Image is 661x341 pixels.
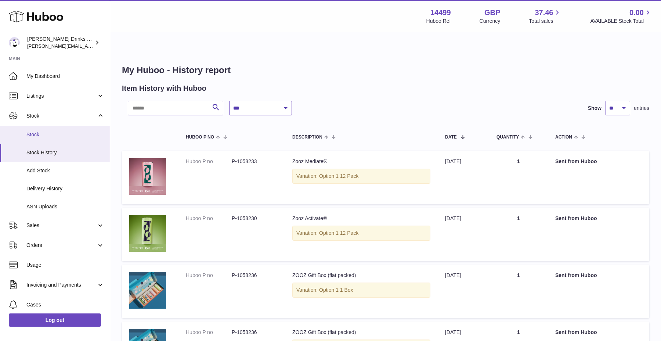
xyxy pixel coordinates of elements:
[529,8,561,25] a: 37.46 Total sales
[26,167,104,174] span: Add Stock
[438,151,489,204] td: [DATE]
[285,151,438,204] td: Zooz Mediate®
[26,93,97,100] span: Listings
[26,131,104,138] span: Stock
[438,265,489,318] td: [DATE]
[555,215,597,221] strong: Sent from Huboo
[590,18,652,25] span: AVAILABLE Stock Total
[186,215,232,222] dt: Huboo P no
[426,18,451,25] div: Huboo Ref
[292,283,430,298] div: Variation: Option 1 1 Box
[9,313,101,327] a: Log out
[186,158,232,165] dt: Huboo P no
[438,208,489,261] td: [DATE]
[529,18,561,25] span: Total sales
[27,43,147,49] span: [PERSON_NAME][EMAIL_ADDRESS][DOMAIN_NAME]
[489,265,548,318] td: 1
[292,226,430,241] div: Variation: Option 1 12 Pack
[26,112,97,119] span: Stock
[26,222,97,229] span: Sales
[186,135,214,140] span: Huboo P no
[484,8,500,18] strong: GBP
[186,272,232,279] dt: Huboo P no
[555,272,597,278] strong: Sent from Huboo
[445,135,457,140] span: Date
[555,135,572,140] span: Action
[489,208,548,261] td: 1
[285,208,438,261] td: Zooz Activate®
[26,149,104,156] span: Stock History
[480,18,501,25] div: Currency
[129,158,166,195] img: MEDIATE_1_68be7b9d-234d-4eb2-b0ee-639b03038b08.png
[129,215,166,252] img: ACTIVATE_1_9d49eb03-ef52-4e5c-b688-9860ae38d943.png
[292,135,322,140] span: Description
[122,83,206,93] h2: Item History with Huboo
[634,105,649,112] span: entries
[285,265,438,318] td: ZOOZ Gift Box (flat packed)
[535,8,553,18] span: 37.46
[590,8,652,25] a: 0.00 AVAILABLE Stock Total
[292,169,430,184] div: Variation: Option 1 12 Pack
[26,203,104,210] span: ASN Uploads
[496,135,519,140] span: Quantity
[129,272,166,309] img: Stepan_Komar_remove_logo__make_variations_of_this_image__keep_it_the_same_1968e2f6-70ca-40dd-8bfa...
[26,185,104,192] span: Delivery History
[555,329,597,335] strong: Sent from Huboo
[122,64,649,76] h1: My Huboo - History report
[629,8,644,18] span: 0.00
[232,272,278,279] dd: P-1058236
[489,151,548,204] td: 1
[232,215,278,222] dd: P-1058230
[26,73,104,80] span: My Dashboard
[555,158,597,164] strong: Sent from Huboo
[588,105,602,112] label: Show
[232,329,278,336] dd: P-1058236
[26,301,104,308] span: Cases
[26,281,97,288] span: Invoicing and Payments
[26,242,97,249] span: Orders
[430,8,451,18] strong: 14499
[26,262,104,269] span: Usage
[186,329,232,336] dt: Huboo P no
[27,36,93,50] div: [PERSON_NAME] Drinks LTD (t/a Zooz)
[232,158,278,165] dd: P-1058233
[9,37,20,48] img: daniel@zoosdrinks.com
